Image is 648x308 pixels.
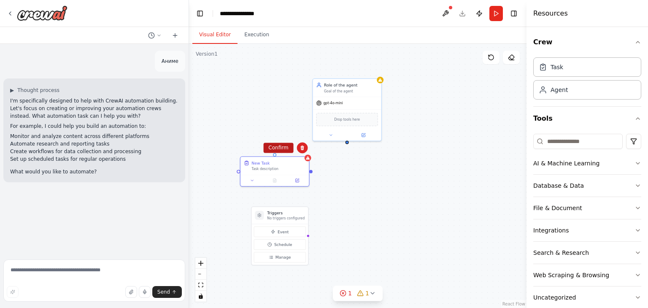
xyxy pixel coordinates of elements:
[254,239,306,250] button: Schedule
[333,286,383,301] button: 11
[533,226,569,235] div: Integrations
[10,155,178,163] li: Set up scheduled tasks for regular operations
[533,293,576,302] div: Uncategorized
[254,252,306,262] button: Manage
[508,8,520,19] button: Hide right sidebar
[348,132,379,138] button: Open in side panel
[196,51,218,57] div: Version 1
[10,87,59,94] button: ▶Thought process
[157,289,170,295] span: Send
[334,117,360,122] span: Drop tools here
[10,168,178,176] p: What would you like to automate?
[17,5,67,21] img: Logo
[551,86,568,94] div: Agent
[194,8,206,19] button: Hide left sidebar
[139,286,151,298] button: Click to speak your automation idea
[10,140,178,148] li: Automate research and reporting tasks
[312,78,382,141] div: Role of the agentGoal of the agentgpt-4o-miniDrop tools here
[195,280,206,291] button: fit view
[297,142,308,153] button: Delete node
[324,89,378,94] div: Goal of the agent
[288,177,307,184] button: Open in side panel
[152,286,182,298] button: Send
[125,286,137,298] button: Upload files
[533,152,641,174] button: AI & Machine Learning
[533,159,599,168] div: AI & Machine Learning
[533,197,641,219] button: File & Document
[168,30,182,41] button: Start a new chat
[263,177,286,184] button: No output available
[10,87,14,94] span: ▶
[10,132,178,140] li: Monitor and analyze content across different platforms
[533,219,641,241] button: Integrations
[502,302,525,306] a: React Flow attribution
[533,30,641,54] button: Crew
[195,269,206,280] button: zoom out
[17,87,59,94] span: Thought process
[195,291,206,302] button: toggle interactivity
[267,216,305,221] p: No triggers configured
[348,289,352,297] span: 1
[251,160,270,166] div: New Task
[238,26,276,44] button: Execution
[275,254,291,260] span: Manage
[195,258,206,269] button: zoom in
[240,156,310,186] div: New TaskTask description
[10,148,178,155] li: Create workflows for data collection and processing
[145,30,165,41] button: Switch to previous chat
[533,8,568,19] h4: Resources
[365,289,369,297] span: 1
[220,9,262,18] nav: breadcrumb
[267,210,305,216] h3: Triggers
[533,107,641,130] button: Tools
[533,264,641,286] button: Web Scraping & Browsing
[274,242,292,247] span: Schedule
[192,26,238,44] button: Visual Editor
[7,286,19,298] button: Improve this prompt
[251,206,308,265] div: TriggersNo triggers configuredEventScheduleManage
[324,101,343,105] span: gpt-4o-mini
[162,57,178,65] p: Аниме
[533,181,584,190] div: Database & Data
[533,175,641,197] button: Database & Data
[533,271,609,279] div: Web Scraping & Browsing
[551,63,563,71] div: Task
[195,258,206,302] div: React Flow controls
[278,229,289,235] span: Event
[10,122,178,130] p: For example, I could help you build an automation to:
[263,143,293,153] button: Confirm
[324,82,378,88] div: Role of the agent
[533,249,589,257] div: Search & Research
[533,204,582,212] div: File & Document
[10,97,178,120] p: I'm specifically designed to help with CrewAI automation building. Let's focus on creating or imp...
[251,167,305,171] div: Task description
[254,227,306,237] button: Event
[533,54,641,106] div: Crew
[533,242,641,264] button: Search & Research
